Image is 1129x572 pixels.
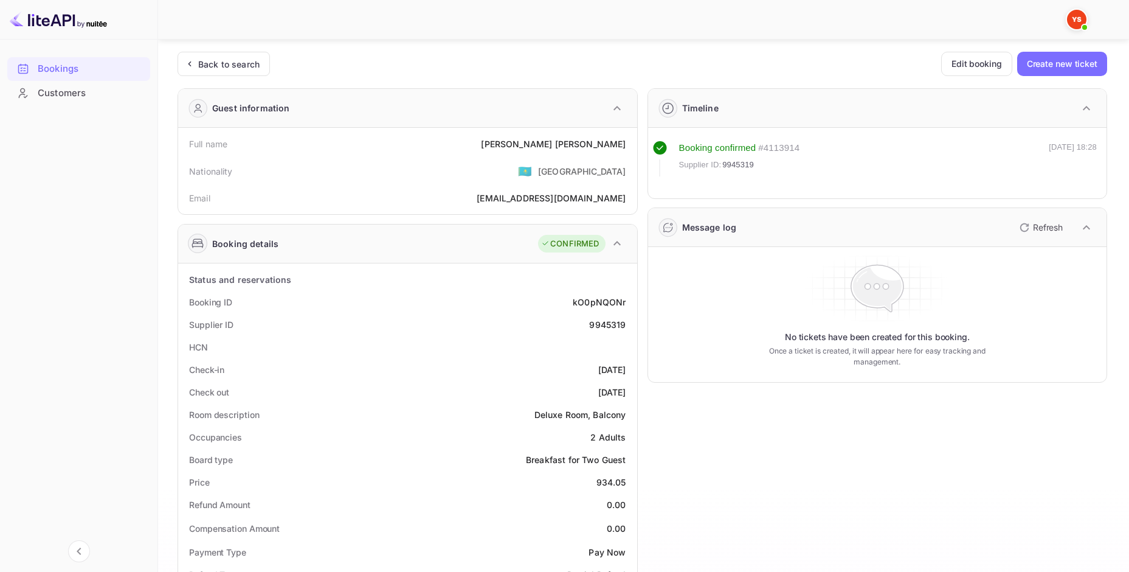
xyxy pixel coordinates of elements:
div: 2 Adults [590,431,626,444]
div: Deluxe Room, Balcony [534,408,626,421]
div: Full name [189,138,227,150]
div: 0.00 [607,498,626,511]
button: Refresh [1012,218,1068,237]
button: Collapse navigation [68,540,90,562]
div: Refund Amount [189,498,250,511]
div: Booking details [212,237,278,250]
div: Pay Now [589,546,626,559]
span: 9945319 [722,159,754,171]
div: Bookings [7,57,150,81]
div: Back to search [198,58,260,71]
div: CONFIRMED [541,238,599,250]
span: Supplier ID: [679,159,722,171]
div: kO0pNQONr [573,296,626,309]
p: No tickets have been created for this booking. [785,331,970,343]
div: 934.05 [596,476,626,489]
div: Booking confirmed [679,141,756,155]
p: Once a ticket is created, it will appear here for easy tracking and management. [754,346,1001,368]
div: Customers [7,82,150,105]
div: 0.00 [607,522,626,535]
div: Email [189,192,210,204]
span: United States [518,160,532,182]
div: Message log [682,221,737,234]
div: # 4113914 [758,141,799,155]
p: Refresh [1033,221,1063,234]
div: [DATE] 18:28 [1049,141,1097,176]
div: Customers [38,86,144,100]
div: [EMAIL_ADDRESS][DOMAIN_NAME] [477,192,626,204]
div: Nationality [189,165,233,178]
button: Edit booking [941,52,1012,76]
div: Timeline [682,102,719,114]
div: Occupancies [189,431,242,444]
div: Board type [189,453,233,466]
img: LiteAPI logo [10,10,107,29]
div: Check-in [189,363,224,376]
div: [GEOGRAPHIC_DATA] [538,165,626,178]
a: Customers [7,82,150,104]
div: [PERSON_NAME] [PERSON_NAME] [481,138,626,150]
div: Booking ID [189,296,232,309]
div: 9945319 [589,318,626,331]
div: Status and reservations [189,273,291,286]
div: Price [189,476,210,489]
div: Check out [189,386,229,399]
div: Bookings [38,62,144,76]
img: Yandex Support [1067,10,1086,29]
div: Compensation Amount [189,522,280,535]
a: Bookings [7,57,150,80]
div: Breakfast for Two Guest [526,453,626,466]
div: [DATE] [598,363,626,376]
div: [DATE] [598,386,626,399]
div: Supplier ID [189,318,233,331]
button: Create new ticket [1017,52,1107,76]
div: HCN [189,341,208,354]
div: Room description [189,408,259,421]
div: Guest information [212,102,290,114]
div: Payment Type [189,546,246,559]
